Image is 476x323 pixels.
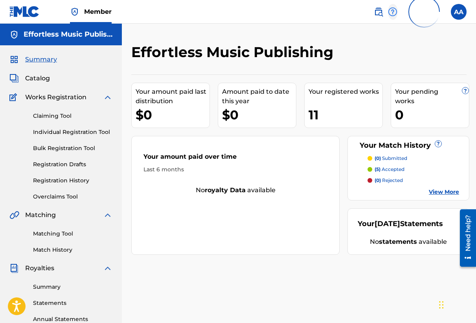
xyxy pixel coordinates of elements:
img: search [374,7,383,17]
h5: Effortless Music Publishing [24,30,112,39]
span: Member [84,7,112,16]
span: [DATE] [375,219,400,228]
img: Royalties [9,264,19,273]
img: Matching [9,210,19,220]
a: CatalogCatalog [9,74,50,83]
div: Your amount paid last distribution [136,87,210,106]
a: Bulk Registration Tool [33,144,112,152]
a: Statements [33,299,112,307]
a: Registration History [33,176,112,185]
img: Works Registration [9,93,20,102]
strong: statements [379,238,417,245]
img: help [388,7,397,17]
a: (0) rejected [368,177,459,184]
img: Top Rightsholder [70,7,79,17]
span: (0) [375,177,381,183]
img: Accounts [9,30,19,39]
span: Works Registration [25,93,86,102]
a: Matching Tool [33,230,112,238]
div: Last 6 months [143,165,327,174]
img: MLC Logo [9,6,40,17]
div: $0 [222,106,296,124]
div: No available [132,186,339,195]
span: Summary [25,55,57,64]
p: accepted [375,166,404,173]
strong: royalty data [205,186,246,194]
div: Drag [439,293,444,317]
span: ? [435,141,441,147]
iframe: Resource Center [454,204,476,272]
img: expand [103,93,112,102]
p: submitted [375,155,407,162]
img: Catalog [9,74,19,83]
p: rejected [375,177,403,184]
span: (0) [375,155,381,161]
a: Overclaims Tool [33,193,112,201]
div: 11 [309,106,382,124]
div: Your Statements [358,219,443,229]
a: Public Search [374,4,383,20]
div: Your registered works [309,87,382,97]
span: ? [462,87,469,94]
div: 0 [395,106,469,124]
div: Your Match History [358,140,459,151]
a: SummarySummary [9,55,57,64]
h2: Effortless Music Publishing [131,43,337,61]
span: (5) [375,166,380,172]
div: Your pending works [395,87,469,106]
div: $0 [136,106,210,124]
a: View More [429,188,459,196]
span: Matching [25,210,56,220]
span: Catalog [25,74,50,83]
a: Registration Drafts [33,160,112,169]
img: Summary [9,55,19,64]
span: Royalties [25,264,54,273]
div: No available [358,237,459,247]
img: expand [103,210,112,220]
a: Claiming Tool [33,112,112,120]
a: Summary [33,283,112,291]
a: (5) accepted [368,166,459,173]
a: (0) submitted [368,155,459,162]
div: Your amount paid over time [143,152,327,165]
img: expand [103,264,112,273]
iframe: Chat Widget [437,285,476,323]
a: Individual Registration Tool [33,128,112,136]
div: Amount paid to date this year [222,87,296,106]
div: User Menu [451,4,467,20]
a: Match History [33,246,112,254]
div: Help [388,4,397,20]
